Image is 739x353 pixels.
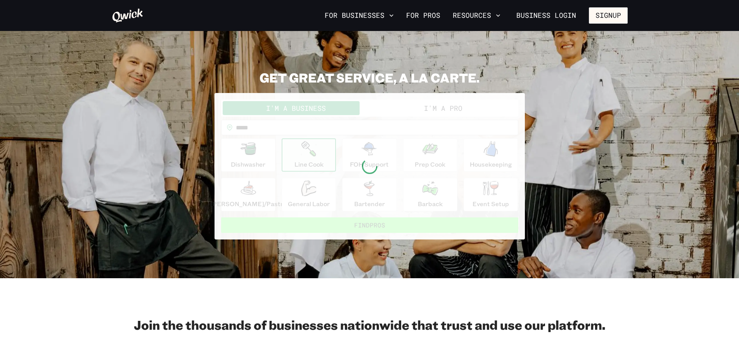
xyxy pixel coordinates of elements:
a: Business Login [510,7,583,24]
h2: Join the thousands of businesses nationwide that trust and use our platform. [112,317,628,332]
a: For Pros [403,9,443,22]
button: Resources [450,9,504,22]
button: Signup [589,7,628,24]
h2: GET GREAT SERVICE, A LA CARTE. [215,70,525,85]
button: For Businesses [322,9,397,22]
p: [PERSON_NAME]/Pastry [210,199,286,208]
